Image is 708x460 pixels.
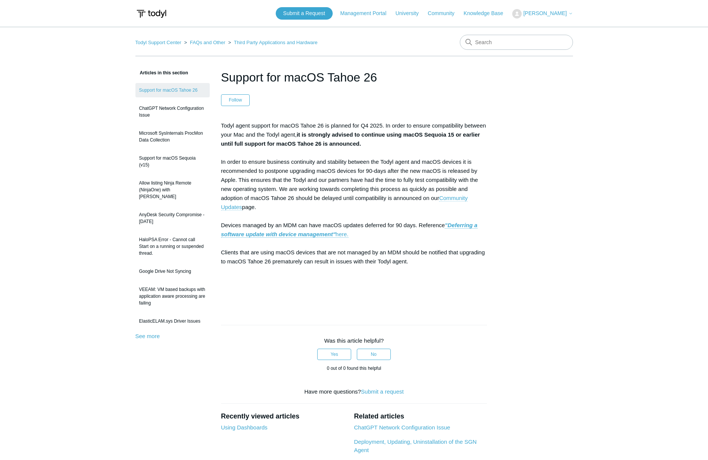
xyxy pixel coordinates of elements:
[340,9,394,17] a: Management Portal
[327,366,381,371] span: 0 out of 0 found this helpful
[361,388,404,395] a: Submit a request
[190,40,225,45] a: FAQs and Other
[221,411,347,422] h2: Recently viewed articles
[135,40,181,45] a: Todyl Support Center
[135,333,160,339] a: See more
[324,337,384,344] span: Was this article helpful?
[135,70,188,75] span: Articles in this section
[135,101,210,122] a: ChatGPT Network Configuration Issue
[135,282,210,310] a: VEEAM: VM based backups with application aware processing are failing
[354,411,487,422] h2: Related articles
[135,126,210,147] a: Microsoft SysInternals ProcMon Data Collection
[183,40,227,45] li: FAQs and Other
[221,424,267,431] a: Using Dashboards
[221,121,487,302] p: Todyl agent support for macOS Tahoe 26 is planned for Q4 2025. In order to ensure compatibility b...
[135,83,210,97] a: Support for macOS Tahoe 26
[135,314,210,328] a: ElasticELAM.sys Driver Issues
[135,151,210,172] a: Support for macOS Sequoia (v15)
[276,7,333,20] a: Submit a Request
[135,232,210,260] a: HaloPSA Error - Cannot call Start on a running or suspended thread.
[512,9,573,18] button: [PERSON_NAME]
[464,9,511,17] a: Knowledge Base
[135,40,183,45] li: Todyl Support Center
[221,222,478,237] strong: "Deferring a software update with device management"
[135,264,210,278] a: Google Drive Not Syncing
[135,208,210,229] a: AnyDesk Security Compromise - [DATE]
[221,68,487,86] h1: Support for macOS Tahoe 26
[221,195,468,211] a: Community Updates
[460,35,573,50] input: Search
[354,438,476,454] a: Deployment, Updating, Uninstallation of the SGN Agent
[135,7,167,21] img: Todyl Support Center Help Center home page
[221,131,480,147] strong: it is strongly advised to continue using macOS Sequoia 15 or earlier until full support for macOS...
[354,424,450,431] a: ChatGPT Network Configuration Issue
[395,9,426,17] a: University
[357,349,391,360] button: This article was not helpful
[221,222,478,238] a: "Deferring a software update with device management"here.
[227,40,318,45] li: Third Party Applications and Hardware
[135,176,210,204] a: Allow listing Ninja Remote (NinjaOne) with [PERSON_NAME]
[221,94,250,106] button: Follow Article
[317,349,351,360] button: This article was helpful
[221,388,487,396] div: Have more questions?
[523,10,567,16] span: [PERSON_NAME]
[234,40,318,45] a: Third Party Applications and Hardware
[428,9,462,17] a: Community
